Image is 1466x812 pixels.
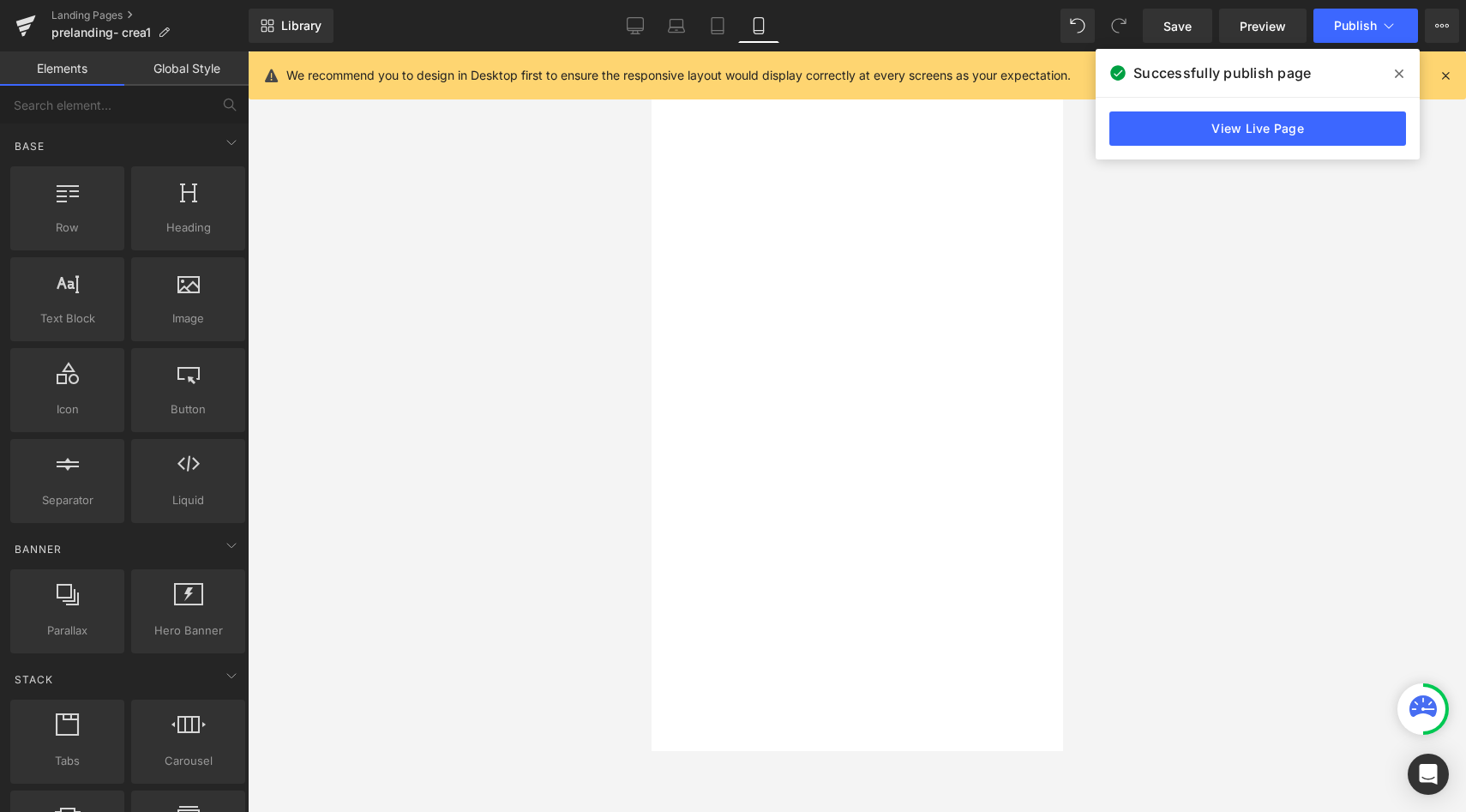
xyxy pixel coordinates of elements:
button: More [1425,9,1459,43]
span: Hero Banner [136,622,240,640]
span: Separator [15,491,119,509]
a: Tablet [697,9,738,43]
span: Liquid [136,491,240,509]
span: Row [15,219,119,237]
span: Publish [1334,19,1377,33]
a: Desktop [615,9,656,43]
span: Successfully publish page [1133,63,1311,83]
span: Stack [13,671,55,688]
span: Text Block [15,310,119,328]
button: Redo [1102,9,1136,43]
a: Landing Pages [51,9,249,22]
span: Heading [136,219,240,237]
span: Carousel [136,752,240,770]
a: Laptop [656,9,697,43]
span: Tabs [15,752,119,770]
a: New Library [249,9,333,43]
span: Image [136,310,240,328]
a: Preview [1219,9,1307,43]
span: Library [281,18,321,33]
span: Parallax [15,622,119,640]
div: Open Intercom Messenger [1408,754,1449,795]
span: Save [1163,17,1192,35]
button: Undo [1060,9,1095,43]
span: Icon [15,400,119,418]
button: Publish [1313,9,1418,43]
span: prelanding- crea1 [51,26,151,39]
a: View Live Page [1109,111,1406,146]
span: Preview [1240,17,1286,35]
span: Base [13,138,46,154]
span: Button [136,400,240,418]
p: We recommend you to design in Desktop first to ensure the responsive layout would display correct... [286,66,1071,85]
a: Global Style [124,51,249,86]
a: Mobile [738,9,779,43]
span: Banner [13,541,63,557]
